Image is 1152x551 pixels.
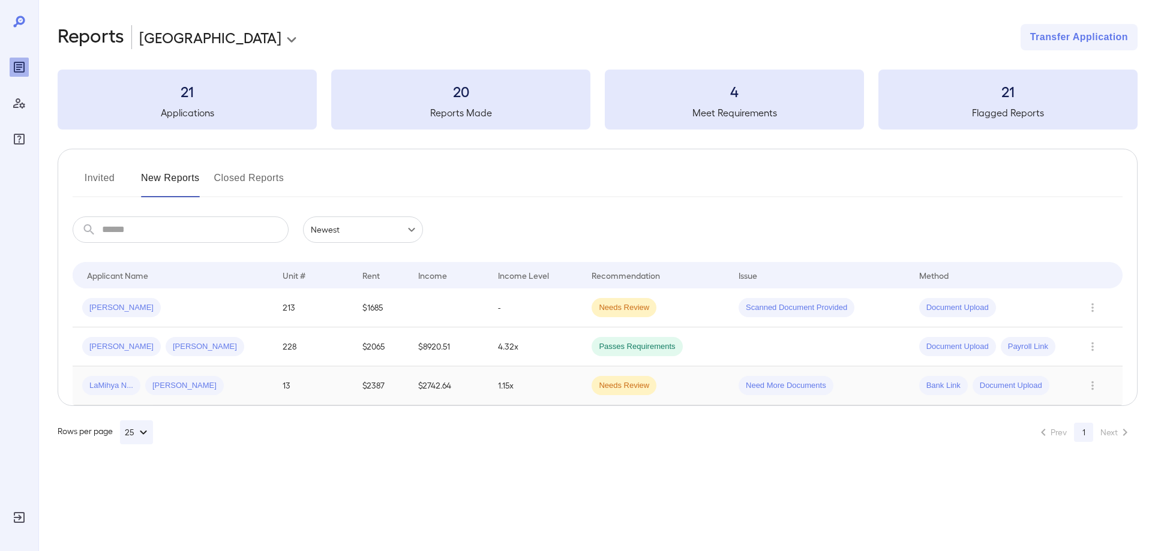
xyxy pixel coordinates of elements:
[739,268,758,282] div: Issue
[58,106,317,120] h5: Applications
[1083,337,1102,356] button: Row Actions
[145,380,224,392] span: [PERSON_NAME]
[141,168,200,197] button: New Reports
[488,327,582,366] td: 4.32x
[331,82,590,101] h3: 20
[878,106,1138,120] h5: Flagged Reports
[331,106,590,120] h5: Reports Made
[488,366,582,405] td: 1.15x
[919,380,968,392] span: Bank Link
[592,268,660,282] div: Recommendation
[919,302,996,314] span: Document Upload
[87,268,148,282] div: Applicant Name
[1031,423,1138,442] nav: pagination navigation
[1074,423,1093,442] button: page 1
[605,106,864,120] h5: Meet Requirements
[739,302,854,314] span: Scanned Document Provided
[353,366,408,405] td: $2387
[1001,341,1055,353] span: Payroll Link
[878,82,1138,101] h3: 21
[973,380,1049,392] span: Document Upload
[10,94,29,113] div: Manage Users
[214,168,284,197] button: Closed Reports
[10,58,29,77] div: Reports
[10,508,29,527] div: Log Out
[353,327,408,366] td: $2065
[1083,376,1102,395] button: Row Actions
[273,288,353,327] td: 213
[273,327,353,366] td: 228
[58,24,124,50] h2: Reports
[362,268,382,282] div: Rent
[409,327,489,366] td: $8920.51
[120,420,153,444] button: 25
[498,268,549,282] div: Income Level
[592,341,682,353] span: Passes Requirements
[488,288,582,327] td: -
[82,302,161,314] span: [PERSON_NAME]
[1083,298,1102,317] button: Row Actions
[409,366,489,405] td: $2742.64
[82,380,140,392] span: LaMihya N...
[58,82,317,101] h3: 21
[739,380,833,392] span: Need More Documents
[418,268,447,282] div: Income
[303,216,423,243] div: Newest
[139,28,281,47] p: [GEOGRAPHIC_DATA]
[166,341,244,353] span: [PERSON_NAME]
[73,168,127,197] button: Invited
[58,70,1138,130] summary: 21Applications20Reports Made4Meet Requirements21Flagged Reports
[919,341,996,353] span: Document Upload
[10,130,29,149] div: FAQ
[58,420,153,444] div: Rows per page
[919,268,949,282] div: Method
[605,82,864,101] h3: 4
[82,341,161,353] span: [PERSON_NAME]
[283,268,305,282] div: Unit #
[273,366,353,405] td: 13
[592,380,656,392] span: Needs Review
[1021,24,1138,50] button: Transfer Application
[592,302,656,314] span: Needs Review
[353,288,408,327] td: $1685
